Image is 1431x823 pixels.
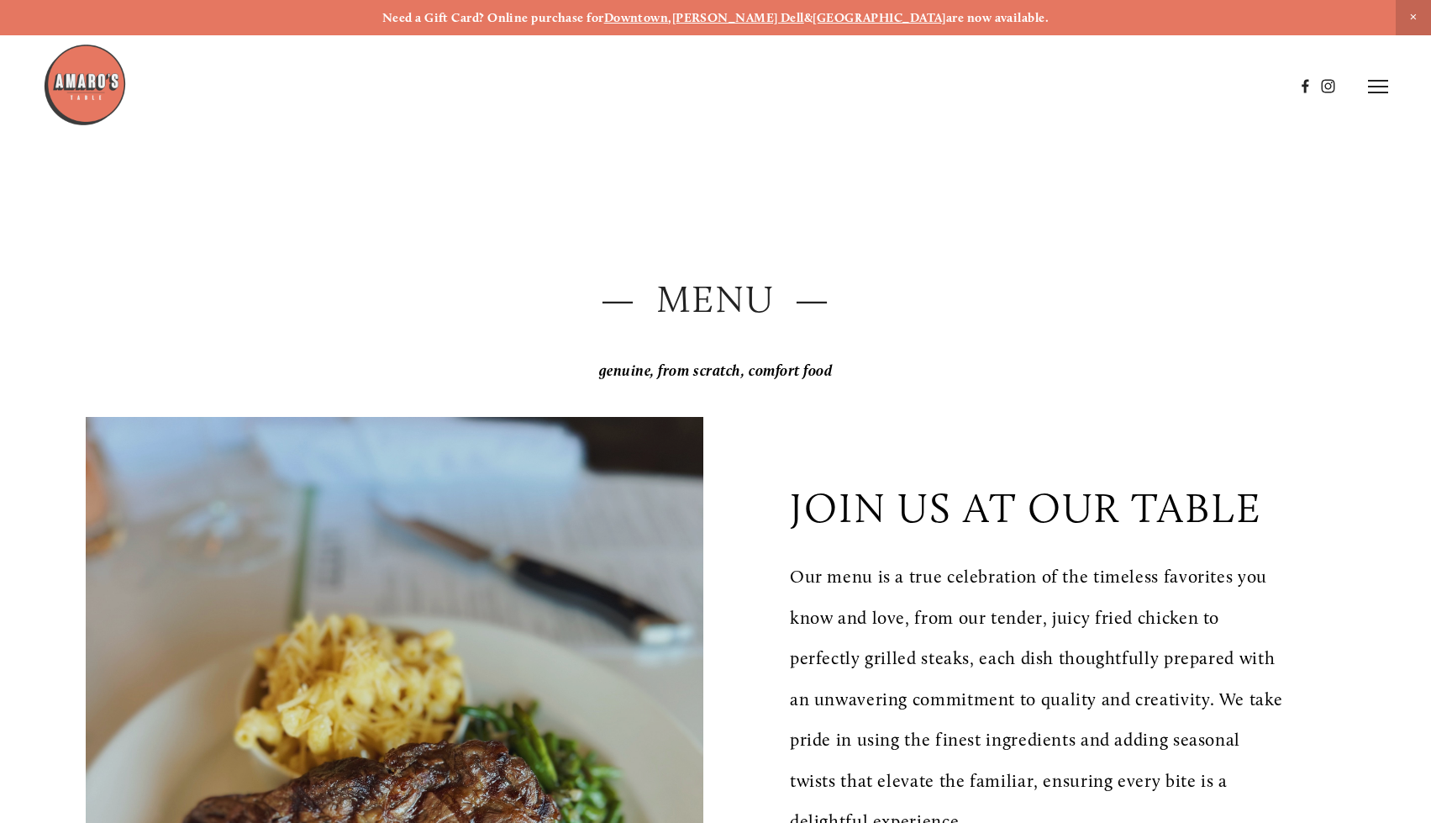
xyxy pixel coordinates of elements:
img: Amaro's Table [43,43,127,127]
a: Downtown [604,10,669,25]
strong: are now available. [946,10,1049,25]
h2: — Menu — [86,272,1345,325]
a: [GEOGRAPHIC_DATA] [813,10,946,25]
strong: , [668,10,671,25]
strong: Need a Gift Card? Online purchase for [382,10,604,25]
strong: & [804,10,813,25]
p: join us at our table [790,483,1261,532]
em: genuine, from scratch, comfort food [599,361,833,380]
a: [PERSON_NAME] Dell [672,10,804,25]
